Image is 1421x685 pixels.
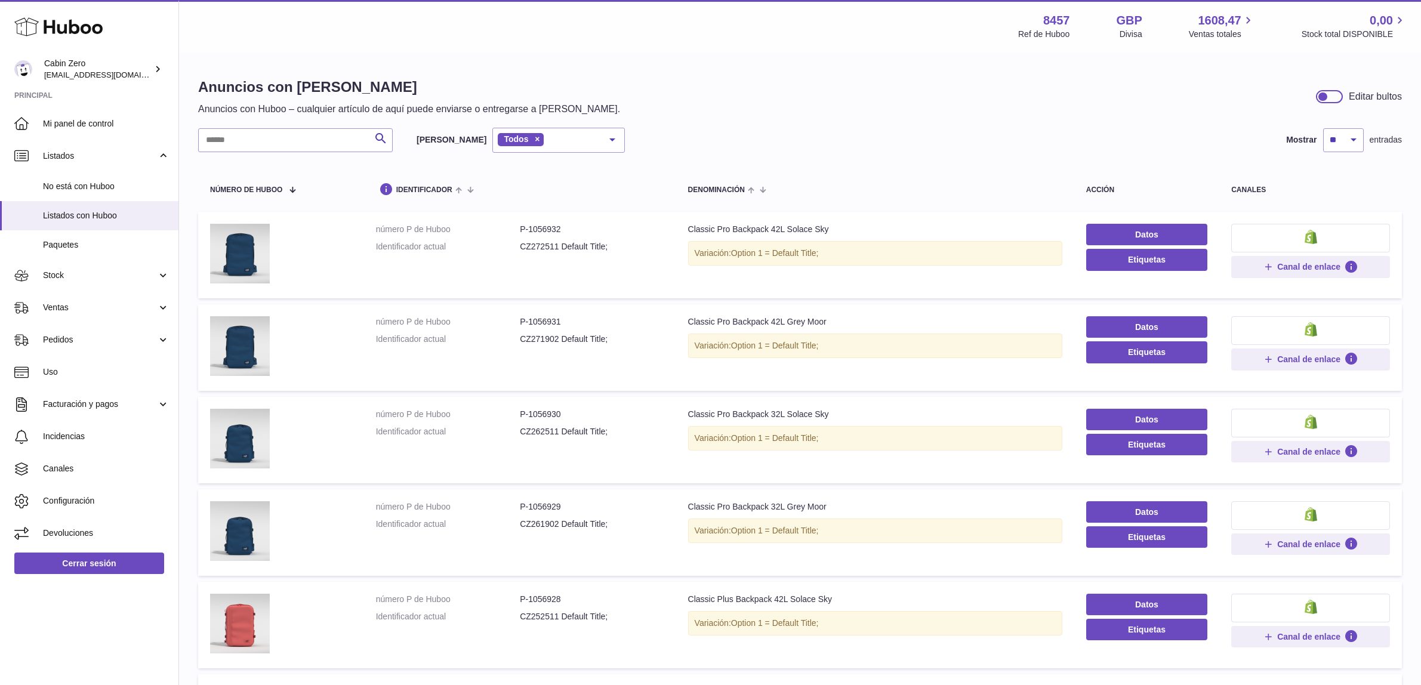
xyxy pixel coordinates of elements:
a: Datos [1086,224,1207,245]
span: Ventas totales [1189,29,1255,40]
span: Canal de enlace [1277,631,1340,642]
img: shopify-small.png [1305,600,1317,614]
div: Classic Pro Backpack 42L Solace Sky [688,224,1062,235]
dt: Identificador actual [376,519,520,530]
img: Classic Plus Backpack 42L Solace Sky [210,594,270,653]
div: Variación: [688,241,1062,266]
div: Classic Pro Backpack 32L Solace Sky [688,409,1062,420]
dt: número P de Huboo [376,409,520,420]
div: Variación: [688,519,1062,543]
span: Pedidos [43,334,157,345]
dd: CZ271902 Default Title; [520,334,664,345]
img: Classic Pro Backpack 32L Solace Sky [210,409,270,468]
img: shopify-small.png [1305,230,1317,244]
button: Canal de enlace [1231,348,1390,370]
dt: número P de Huboo [376,316,520,328]
dd: P-1056930 [520,409,664,420]
span: Facturación y pagos [43,399,157,410]
div: Classic Plus Backpack 42L Solace Sky [688,594,1062,605]
img: internalAdmin-8457@internal.huboo.com [14,60,32,78]
img: shopify-small.png [1305,415,1317,429]
a: 1608,47 Ventas totales [1189,13,1255,40]
span: Option 1 = Default Title; [731,526,819,535]
div: Classic Pro Backpack 32L Grey Moor [688,501,1062,513]
dt: número P de Huboo [376,501,520,513]
div: Cabin Zero [44,58,152,81]
span: Stock total DISPONIBLE [1302,29,1407,40]
img: Classic Pro Backpack 32L Grey Moor [210,501,270,561]
span: Canales [43,463,169,474]
button: Canal de enlace [1231,256,1390,277]
span: Devoluciones [43,527,169,539]
a: Cerrar sesión [14,553,164,574]
dt: Identificador actual [376,241,520,252]
dt: Identificador actual [376,426,520,437]
img: shopify-small.png [1305,322,1317,337]
dd: CZ261902 Default Title; [520,519,664,530]
dd: P-1056928 [520,594,664,605]
label: [PERSON_NAME] [417,134,486,146]
dt: número P de Huboo [376,224,520,235]
span: Option 1 = Default Title; [731,433,819,443]
button: Etiquetas [1086,249,1207,270]
div: Classic Pro Backpack 42L Grey Moor [688,316,1062,328]
label: Mostrar [1286,134,1317,146]
a: 0,00 Stock total DISPONIBLE [1302,13,1407,40]
span: Listados con Huboo [43,210,169,221]
span: 0,00 [1370,13,1393,29]
span: Incidencias [43,431,169,442]
span: Todos [504,134,528,144]
button: Canal de enlace [1231,626,1390,647]
div: Ref de Huboo [1018,29,1069,40]
span: Configuración [43,495,169,507]
span: identificador [396,186,452,194]
button: Canal de enlace [1231,441,1390,462]
a: Datos [1086,594,1207,615]
span: Option 1 = Default Title; [731,248,819,258]
div: Divisa [1120,29,1142,40]
span: 1608,47 [1198,13,1241,29]
button: Etiquetas [1086,434,1207,455]
span: denominación [688,186,745,194]
span: Stock [43,270,157,281]
div: acción [1086,186,1207,194]
dd: CZ252511 Default Title; [520,611,664,622]
div: Editar bultos [1349,90,1402,103]
button: Etiquetas [1086,341,1207,363]
strong: 8457 [1043,13,1070,29]
dd: P-1056929 [520,501,664,513]
span: Canal de enlace [1277,354,1340,365]
a: Datos [1086,409,1207,430]
h1: Anuncios con [PERSON_NAME] [198,78,620,97]
dd: P-1056932 [520,224,664,235]
div: Variación: [688,611,1062,635]
span: Canal de enlace [1277,261,1340,272]
button: Etiquetas [1086,619,1207,640]
span: No está con Huboo [43,181,169,192]
img: shopify-small.png [1305,507,1317,522]
dt: número P de Huboo [376,594,520,605]
span: número de Huboo [210,186,282,194]
span: [EMAIL_ADDRESS][DOMAIN_NAME] [44,70,175,79]
span: Uso [43,366,169,378]
div: Variación: [688,334,1062,358]
span: Mi panel de control [43,118,169,129]
button: Etiquetas [1086,526,1207,548]
img: Classic Pro Backpack 42L Solace Sky [210,224,270,283]
p: Anuncios con Huboo – cualquier artículo de aquí puede enviarse o entregarse a [PERSON_NAME]. [198,103,620,116]
strong: GBP [1116,13,1142,29]
span: Canal de enlace [1277,539,1340,550]
a: Datos [1086,316,1207,338]
span: entradas [1370,134,1402,146]
div: canales [1231,186,1390,194]
span: Listados [43,150,157,162]
dd: P-1056931 [520,316,664,328]
dt: Identificador actual [376,611,520,622]
span: Option 1 = Default Title; [731,341,819,350]
button: Canal de enlace [1231,533,1390,555]
a: Datos [1086,501,1207,523]
img: Classic Pro Backpack 42L Grey Moor [210,316,270,376]
span: Ventas [43,302,157,313]
span: Canal de enlace [1277,446,1340,457]
dd: CZ272511 Default Title; [520,241,664,252]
